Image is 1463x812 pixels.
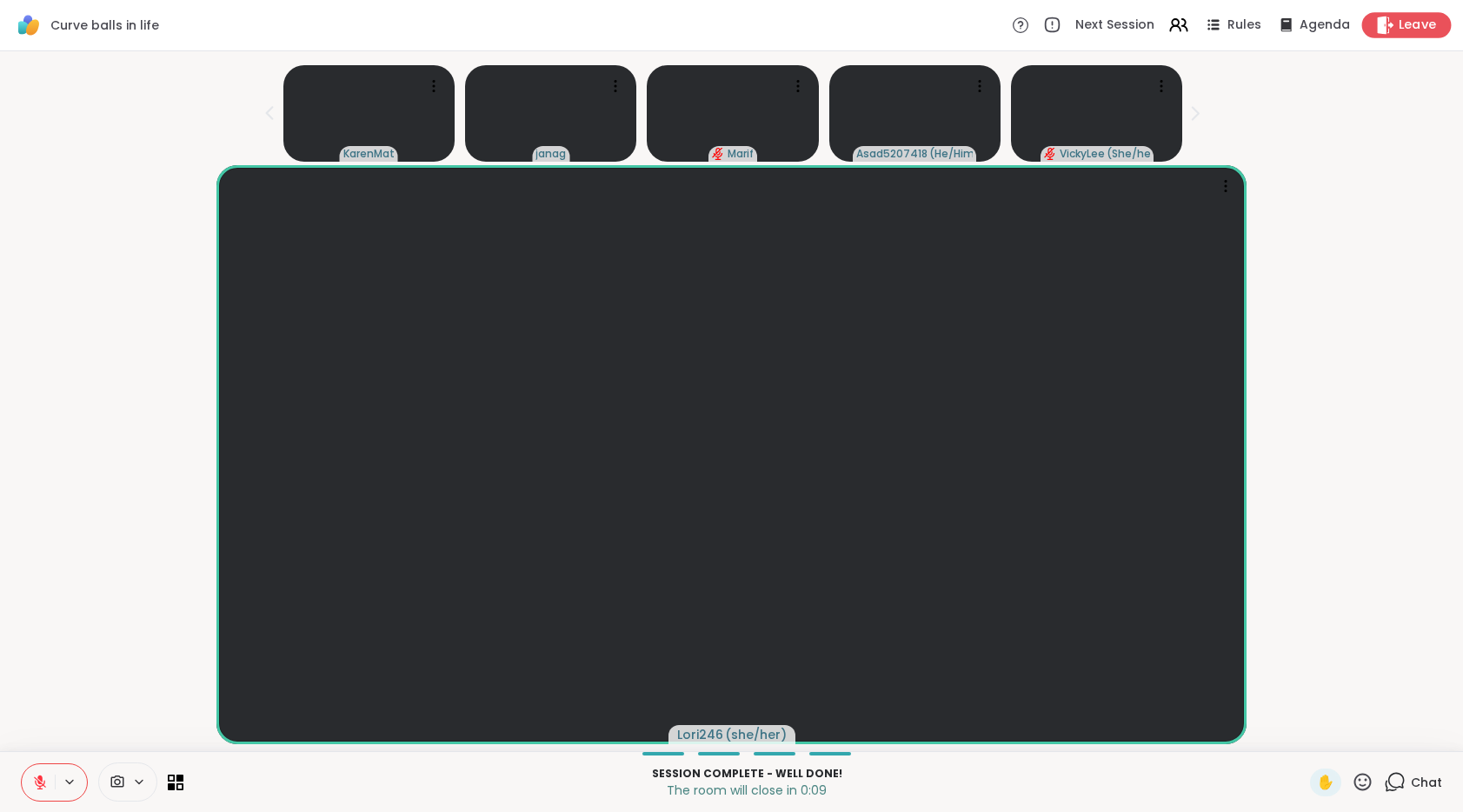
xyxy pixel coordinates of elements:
span: Lori246 [677,726,723,743]
span: Asad5207418 [856,147,928,161]
span: ✋ [1317,772,1334,793]
span: Chat [1411,774,1442,791]
span: audio-muted [1044,148,1056,160]
span: ( She/her ) [1107,147,1150,161]
span: KarenMat [343,147,395,161]
span: audio-muted [712,148,724,160]
p: The room will close in 0:09 [194,782,1300,799]
span: Curve balls in life [50,17,159,34]
img: ShareWell Logomark [14,10,43,40]
span: Marif [728,147,754,161]
span: ( she/her ) [725,726,787,743]
span: janag [535,147,566,161]
span: VickyLee [1060,147,1105,161]
span: ( He/Him ) [929,147,973,161]
p: Session Complete - well done! [194,766,1300,782]
span: Rules [1227,17,1261,34]
span: Next Session [1075,17,1154,34]
span: Leave [1399,17,1437,35]
span: Agenda [1300,17,1350,34]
